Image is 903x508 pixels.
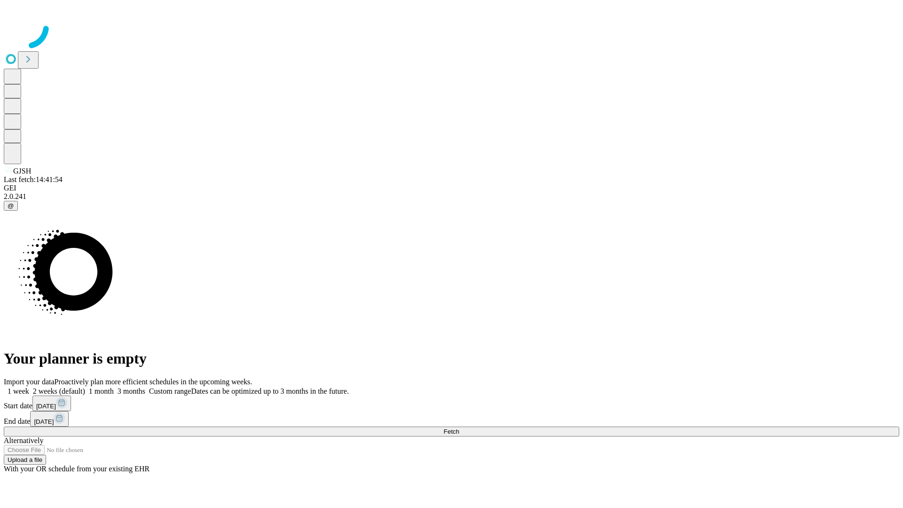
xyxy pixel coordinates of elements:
[4,378,55,386] span: Import your data
[4,437,43,444] span: Alternatively
[4,175,63,183] span: Last fetch: 14:41:54
[4,184,899,192] div: GEI
[55,378,252,386] span: Proactively plan more efficient schedules in the upcoming weeks.
[4,396,899,411] div: Start date
[4,411,899,427] div: End date
[4,192,899,201] div: 2.0.241
[36,403,56,410] span: [DATE]
[444,428,459,435] span: Fetch
[191,387,349,395] span: Dates can be optimized up to 3 months in the future.
[4,427,899,437] button: Fetch
[89,387,114,395] span: 1 month
[8,202,14,209] span: @
[4,201,18,211] button: @
[4,465,150,473] span: With your OR schedule from your existing EHR
[149,387,191,395] span: Custom range
[8,387,29,395] span: 1 week
[4,350,899,367] h1: Your planner is empty
[33,387,85,395] span: 2 weeks (default)
[32,396,71,411] button: [DATE]
[30,411,69,427] button: [DATE]
[4,455,46,465] button: Upload a file
[13,167,31,175] span: GJSH
[34,418,54,425] span: [DATE]
[118,387,145,395] span: 3 months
